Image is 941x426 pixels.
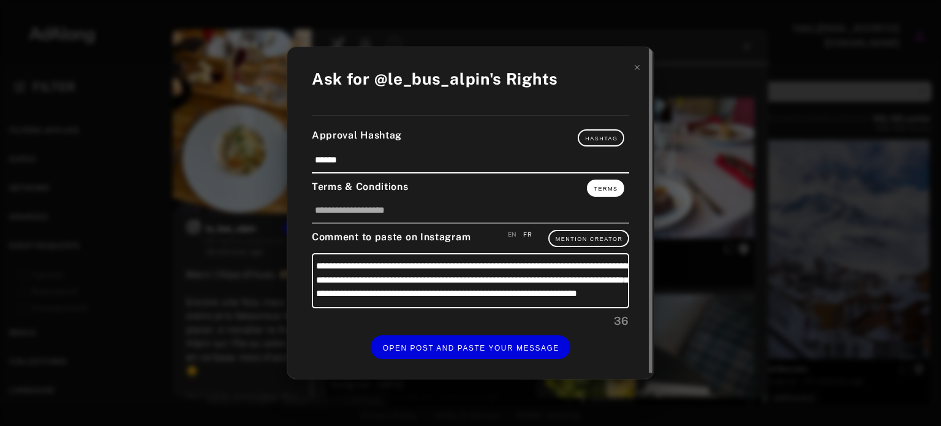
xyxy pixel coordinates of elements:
span: Terms [594,186,618,192]
button: Hashtag [578,129,624,146]
button: OPEN POST AND PASTE YOUR MESSAGE [371,335,571,359]
div: Save an french version of your comment [523,230,532,239]
span: Hashtag [585,135,618,142]
button: Terms [587,180,625,197]
iframe: Chat Widget [880,367,941,426]
button: Mention Creator [548,230,629,247]
div: Save an english version of your comment [508,230,517,239]
div: Terms & Conditions [312,180,629,197]
div: Comment to paste on Instagram [312,230,629,247]
span: Mention Creator [556,236,623,242]
div: Widget de chat [880,367,941,426]
div: Ask for @le_bus_alpin's Rights [312,67,558,91]
div: Approval Hashtag [312,128,629,146]
div: 36 [312,313,629,329]
span: OPEN POST AND PASTE YOUR MESSAGE [383,344,559,352]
